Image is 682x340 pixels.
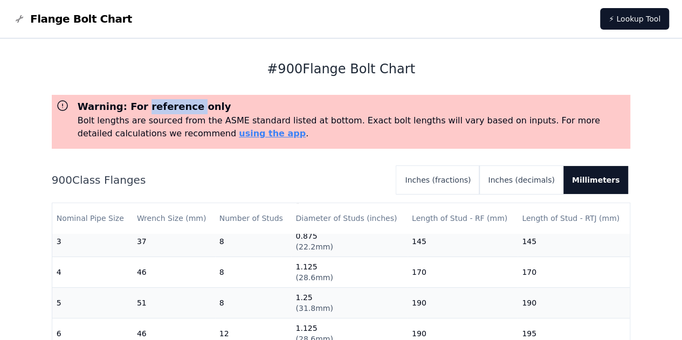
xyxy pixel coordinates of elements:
td: 190 [518,287,630,318]
td: 4 [52,256,133,287]
th: Diameter of Studs (inches) [291,203,407,234]
a: ⚡ Lookup Tool [600,8,669,30]
h2: 900 Class Flanges [52,172,388,188]
a: Flange Bolt Chart LogoFlange Bolt Chart [13,11,132,26]
td: 170 [518,256,630,287]
td: 145 [518,226,630,256]
p: Bolt lengths are sourced from the ASME standard listed at bottom. Exact bolt lengths will vary ba... [78,114,626,140]
td: 0.875 [291,226,407,256]
td: 46 [133,256,215,287]
td: 170 [408,256,518,287]
span: ( 22.2mm ) [295,242,333,251]
td: 1.25 [291,287,407,318]
td: 37 [133,226,215,256]
button: Millimeters [563,166,629,194]
td: 190 [408,287,518,318]
th: Wrench Size (mm) [133,203,215,234]
span: ( 31.8mm ) [295,304,333,313]
th: Length of Stud - RF (mm) [408,203,518,234]
th: Length of Stud - RTJ (mm) [518,203,630,234]
td: 3 [52,226,133,256]
a: using the app [239,128,306,138]
td: 8 [215,256,292,287]
span: ( 28.6mm ) [295,273,333,282]
td: 1.125 [291,256,407,287]
td: 145 [408,226,518,256]
img: Flange Bolt Chart Logo [13,12,26,25]
th: Nominal Pipe Size [52,203,133,234]
td: 5 [52,287,133,318]
td: 51 [133,287,215,318]
span: Flange Bolt Chart [30,11,132,26]
td: 8 [215,287,292,318]
h1: # 900 Flange Bolt Chart [52,60,631,78]
button: Inches (decimals) [479,166,563,194]
td: 8 [215,226,292,256]
th: Number of Studs [215,203,292,234]
h3: Warning: For reference only [78,99,626,114]
button: Inches (fractions) [396,166,479,194]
